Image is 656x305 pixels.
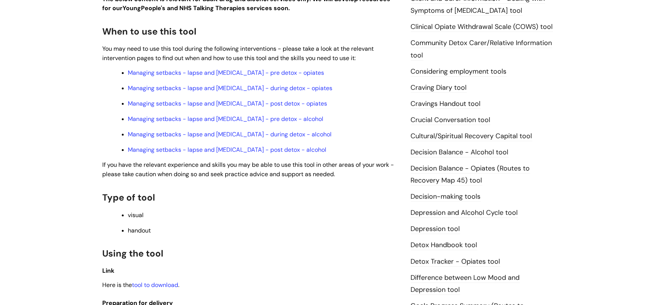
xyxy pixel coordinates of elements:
a: Managing setbacks - lapse and [MEDICAL_DATA] - pre detox - alcohol [128,115,324,123]
strong: Young [123,4,167,12]
span: Type of tool [103,192,155,203]
a: Managing setbacks - lapse and [MEDICAL_DATA] - post detox - alcohol [128,146,327,154]
a: Clinical Opiate Withdrawal Scale (COWS) tool [411,22,553,32]
span: handout [128,226,151,234]
span: If you have the relevant experience and skills you may be able to use this tool in other areas of... [103,161,394,178]
a: Decision Balance - Alcohol tool [411,148,509,157]
a: Decision Balance - Opiates (Routes to Recovery Map 45) tool [411,164,530,186]
span: Here is the . [103,281,180,289]
a: Decision-making tools [411,192,481,202]
a: Depression tool [411,224,460,234]
a: Managing setbacks - lapse and [MEDICAL_DATA] - post detox - opiates [128,100,327,107]
a: Detox Handbook tool [411,240,477,250]
a: Managing setbacks - lapse and [MEDICAL_DATA] - during detox - opiates [128,84,333,92]
a: Considering employment tools [411,67,507,77]
a: tool to download [132,281,179,289]
span: Using the tool [103,248,164,259]
a: Cravings Handout tool [411,99,481,109]
span: You may need to use this tool during the following interventions - please take a look at the rele... [103,45,374,62]
a: Depression and Alcohol Cycle tool [411,208,518,218]
a: Detox Tracker - Opiates tool [411,257,500,267]
span: When to use this tool [103,26,197,37]
span: visual [128,211,144,219]
a: Crucial Conversation tool [411,115,491,125]
span: Link [103,267,115,275]
a: Craving Diary tool [411,83,467,93]
a: Managing setbacks - lapse and [MEDICAL_DATA] - pre detox - opiates [128,69,324,77]
a: Community Detox Carer/Relative Information tool [411,38,552,60]
a: Managing setbacks - lapse and [MEDICAL_DATA] - during detox - alcohol [128,130,332,138]
a: Difference between Low Mood and Depression tool [411,273,520,295]
strong: People's [141,4,166,12]
a: Cultural/Spiritual Recovery Capital tool [411,131,532,141]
